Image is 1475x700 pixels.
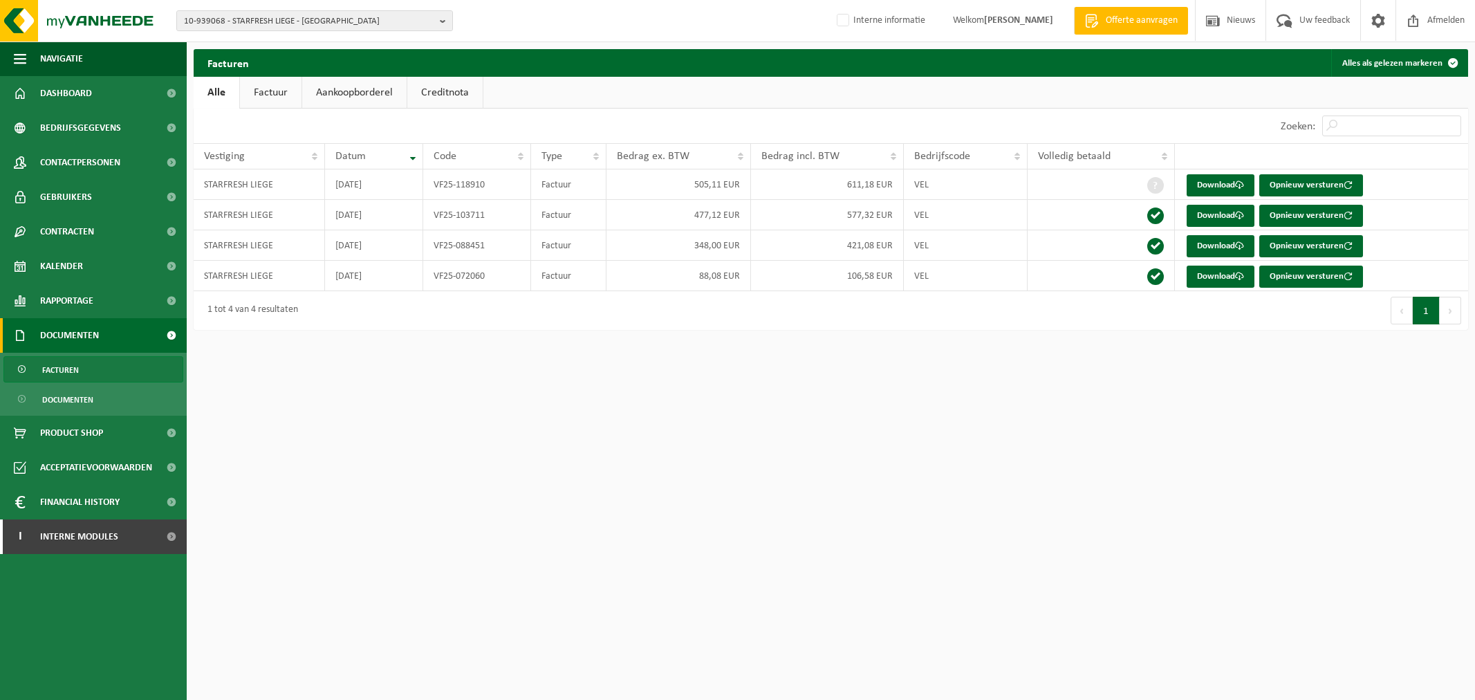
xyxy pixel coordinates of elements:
button: Opnieuw versturen [1259,205,1363,227]
td: Factuur [531,230,606,261]
span: Datum [335,151,366,162]
a: Aankoopborderel [302,77,407,109]
td: Factuur [531,261,606,291]
span: I [14,519,26,554]
td: 421,08 EUR [751,230,904,261]
a: Download [1187,235,1254,257]
button: 1 [1413,297,1440,324]
button: Opnieuw versturen [1259,235,1363,257]
span: Rapportage [40,284,93,318]
span: Contracten [40,214,94,249]
td: VEL [904,230,1027,261]
span: Interne modules [40,519,118,554]
td: VF25-103711 [423,200,531,230]
button: Next [1440,297,1461,324]
td: [DATE] [325,230,423,261]
td: STARFRESH LIEGE [194,261,325,291]
td: [DATE] [325,261,423,291]
td: VEL [904,169,1027,200]
td: 477,12 EUR [606,200,752,230]
span: Bedrag ex. BTW [617,151,689,162]
td: VF25-072060 [423,261,531,291]
h2: Facturen [194,49,263,76]
span: Product Shop [40,416,103,450]
td: 577,32 EUR [751,200,904,230]
label: Zoeken: [1281,121,1315,132]
span: Financial History [40,485,120,519]
span: Kalender [40,249,83,284]
a: Facturen [3,356,183,383]
label: Interne informatie [834,10,925,31]
span: Type [541,151,562,162]
span: Facturen [42,357,79,383]
a: Download [1187,266,1254,288]
button: Previous [1391,297,1413,324]
span: Code [434,151,456,162]
a: Documenten [3,386,183,412]
a: Offerte aanvragen [1074,7,1188,35]
td: [DATE] [325,200,423,230]
td: STARFRESH LIEGE [194,169,325,200]
td: Factuur [531,200,606,230]
td: VF25-088451 [423,230,531,261]
td: 106,58 EUR [751,261,904,291]
td: Factuur [531,169,606,200]
a: Download [1187,205,1254,227]
span: Bedrag incl. BTW [761,151,839,162]
div: 1 tot 4 van 4 resultaten [201,298,298,323]
button: 10-939068 - STARFRESH LIEGE - [GEOGRAPHIC_DATA] [176,10,453,31]
a: Factuur [240,77,302,109]
td: [DATE] [325,169,423,200]
td: VEL [904,200,1027,230]
span: Gebruikers [40,180,92,214]
a: Creditnota [407,77,483,109]
span: Acceptatievoorwaarden [40,450,152,485]
td: STARFRESH LIEGE [194,200,325,230]
span: Navigatie [40,42,83,76]
td: VF25-118910 [423,169,531,200]
td: 88,08 EUR [606,261,752,291]
button: Alles als gelezen markeren [1331,49,1467,77]
button: Opnieuw versturen [1259,174,1363,196]
button: Opnieuw versturen [1259,266,1363,288]
span: Vestiging [204,151,245,162]
span: Bedrijfscode [914,151,970,162]
span: Volledig betaald [1038,151,1111,162]
span: Offerte aanvragen [1102,14,1181,28]
span: Dashboard [40,76,92,111]
span: Bedrijfsgegevens [40,111,121,145]
a: Alle [194,77,239,109]
span: 10-939068 - STARFRESH LIEGE - [GEOGRAPHIC_DATA] [184,11,434,32]
td: 348,00 EUR [606,230,752,261]
strong: [PERSON_NAME] [984,15,1053,26]
td: VEL [904,261,1027,291]
td: 611,18 EUR [751,169,904,200]
td: STARFRESH LIEGE [194,230,325,261]
span: Documenten [42,387,93,413]
span: Documenten [40,318,99,353]
a: Download [1187,174,1254,196]
td: 505,11 EUR [606,169,752,200]
span: Contactpersonen [40,145,120,180]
